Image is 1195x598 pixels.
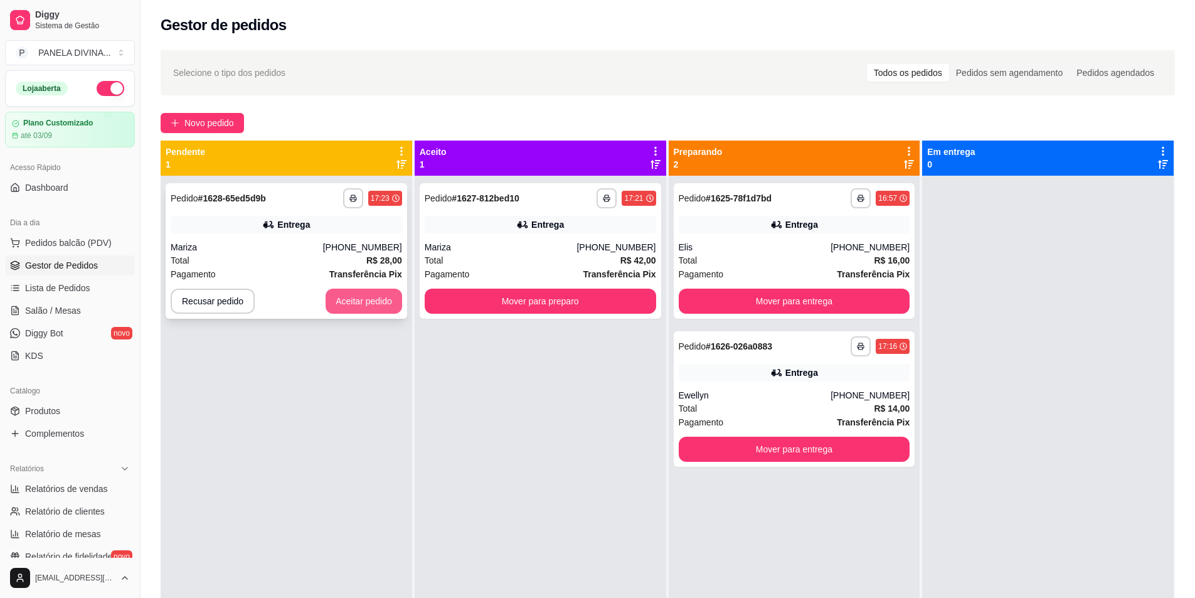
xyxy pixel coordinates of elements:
div: Catálogo [5,381,135,401]
button: Novo pedido [161,113,244,133]
span: Salão / Mesas [25,304,81,317]
div: Acesso Rápido [5,158,135,178]
button: Select a team [5,40,135,65]
span: plus [171,119,179,127]
a: Lista de Pedidos [5,278,135,298]
a: KDS [5,346,135,366]
span: Selecione o tipo dos pedidos [173,66,285,80]
div: [PHONE_NUMBER] [323,241,402,254]
span: Total [425,254,443,267]
span: Diggy Bot [25,327,63,339]
span: Dashboard [25,181,68,194]
span: Relatório de mesas [25,528,101,540]
button: [EMAIL_ADDRESS][DOMAIN_NAME] [5,563,135,593]
button: Recusar pedido [171,289,255,314]
div: PANELA DIVINA ... [38,46,111,59]
span: Total [679,254,698,267]
strong: R$ 16,00 [874,255,910,265]
span: Sistema de Gestão [35,21,130,31]
span: Pedido [679,341,706,351]
div: Entrega [277,218,310,231]
strong: Transferência Pix [329,269,402,279]
span: Pedido [171,193,198,203]
div: Mariza [171,241,323,254]
p: 1 [420,158,447,171]
span: Produtos [25,405,60,417]
strong: R$ 42,00 [620,255,656,265]
button: Mover para preparo [425,289,656,314]
a: Relatório de clientes [5,501,135,521]
span: P [16,46,28,59]
span: Pagamento [679,415,724,429]
button: Mover para entrega [679,437,910,462]
span: Relatório de fidelidade [25,550,112,563]
span: Gestor de Pedidos [25,259,98,272]
div: Pedidos agendados [1070,64,1161,82]
a: Gestor de Pedidos [5,255,135,275]
span: Complementos [25,427,84,440]
div: Dia a dia [5,213,135,233]
a: Diggy Botnovo [5,323,135,343]
h2: Gestor de pedidos [161,15,287,35]
div: 16:57 [878,193,897,203]
div: [PHONE_NUMBER] [831,389,910,402]
div: Loja aberta [16,82,68,95]
button: Aceitar pedido [326,289,402,314]
button: Mover para entrega [679,289,910,314]
span: Relatório de clientes [25,505,105,518]
span: Relatórios de vendas [25,483,108,495]
span: Novo pedido [184,116,234,130]
div: 17:21 [624,193,643,203]
article: Plano Customizado [23,119,93,128]
span: Relatórios [10,464,44,474]
strong: Transferência Pix [837,417,910,427]
p: 2 [674,158,723,171]
span: Pagamento [425,267,470,281]
strong: # 1628-65ed5d9b [198,193,266,203]
div: Entrega [785,366,818,379]
div: Entrega [531,218,564,231]
div: 17:16 [878,341,897,351]
div: 17:23 [371,193,390,203]
div: Ewellyn [679,389,831,402]
span: Diggy [35,9,130,21]
strong: # 1626-026a0883 [706,341,772,351]
strong: R$ 14,00 [874,403,910,414]
a: Dashboard [5,178,135,198]
a: Produtos [5,401,135,421]
a: Complementos [5,424,135,444]
p: Preparando [674,146,723,158]
div: Pedidos sem agendamento [949,64,1070,82]
span: Total [171,254,189,267]
span: Lista de Pedidos [25,282,90,294]
a: Plano Customizadoaté 03/09 [5,112,135,147]
strong: Transferência Pix [837,269,910,279]
span: Total [679,402,698,415]
div: [PHONE_NUMBER] [576,241,656,254]
a: Relatórios de vendas [5,479,135,499]
p: 0 [927,158,975,171]
a: DiggySistema de Gestão [5,5,135,35]
span: KDS [25,350,43,362]
a: Relatório de mesas [5,524,135,544]
button: Pedidos balcão (PDV) [5,233,135,253]
div: [PHONE_NUMBER] [831,241,910,254]
p: Aceito [420,146,447,158]
span: Pagamento [171,267,216,281]
p: 1 [166,158,205,171]
span: Pedido [425,193,452,203]
span: Pagamento [679,267,724,281]
div: Elis [679,241,831,254]
div: Todos os pedidos [867,64,949,82]
strong: # 1625-78f1d7bd [706,193,772,203]
p: Pendente [166,146,205,158]
article: até 03/09 [21,131,52,141]
a: Salão / Mesas [5,301,135,321]
strong: R$ 28,00 [366,255,402,265]
div: Mariza [425,241,577,254]
strong: # 1627-812bed10 [452,193,519,203]
span: Pedido [679,193,706,203]
span: [EMAIL_ADDRESS][DOMAIN_NAME] [35,573,115,583]
a: Relatório de fidelidadenovo [5,547,135,567]
div: Entrega [785,218,818,231]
